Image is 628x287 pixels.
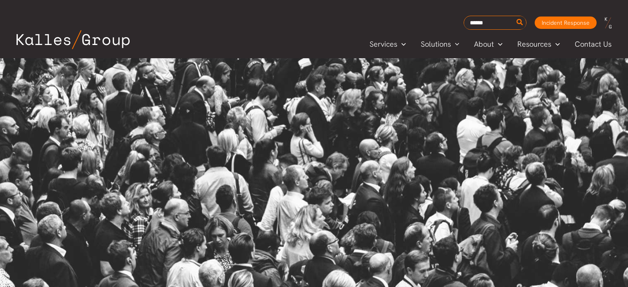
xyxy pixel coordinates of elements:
span: Menu Toggle [397,38,406,50]
a: ResourcesMenu Toggle [510,38,567,50]
span: About [474,38,494,50]
span: Services [370,38,397,50]
a: Contact Us [567,38,620,50]
span: Menu Toggle [451,38,460,50]
button: Search [515,16,525,29]
span: Contact Us [575,38,611,50]
span: Solutions [421,38,451,50]
span: Resources [517,38,551,50]
a: SolutionsMenu Toggle [413,38,467,50]
a: ServicesMenu Toggle [362,38,413,50]
span: Menu Toggle [494,38,502,50]
nav: Primary Site Navigation [362,37,620,51]
a: AboutMenu Toggle [467,38,510,50]
span: Menu Toggle [551,38,560,50]
img: Kalles Group [17,30,130,49]
a: Incident Response [535,17,597,29]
